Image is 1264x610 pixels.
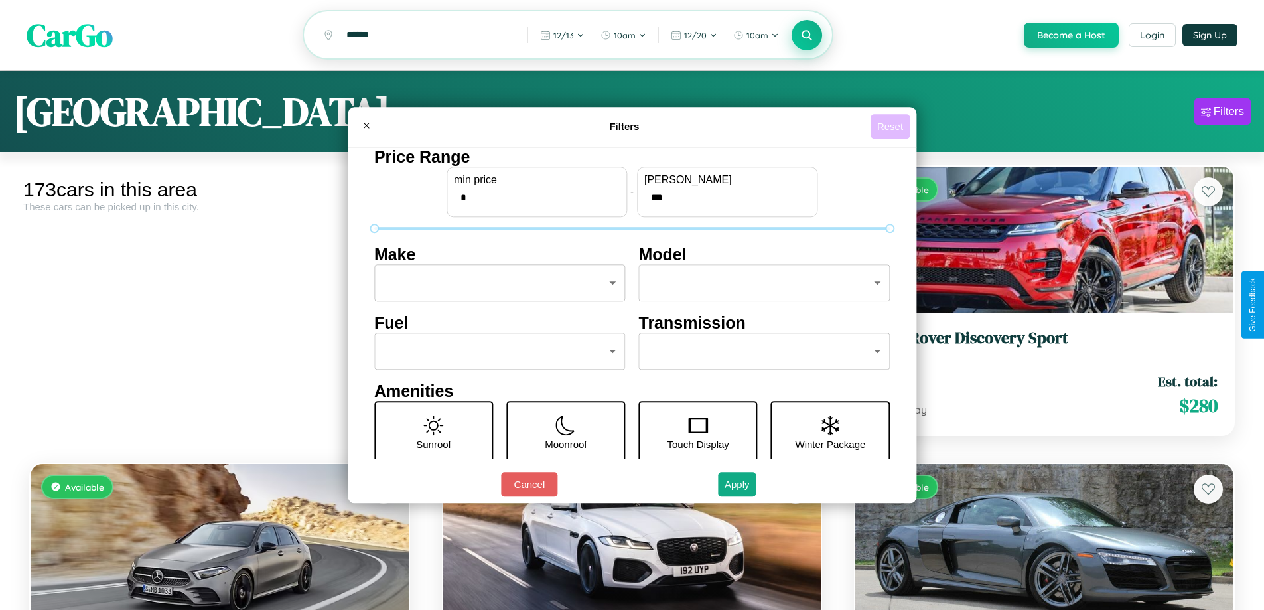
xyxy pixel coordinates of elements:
h4: Transmission [639,313,890,333]
h4: Make [374,245,626,264]
h3: Land Rover Discovery Sport [871,329,1218,348]
p: Sunroof [416,435,451,453]
h4: Filters [378,121,871,132]
p: Winter Package [796,435,866,453]
h4: Price Range [374,147,890,167]
span: 12 / 20 [684,30,707,40]
button: 12/20 [664,25,724,46]
span: 12 / 13 [553,30,574,40]
p: Touch Display [667,435,729,453]
button: 10am [594,25,653,46]
p: - [630,183,634,200]
div: Give Feedback [1248,278,1257,332]
button: Sign Up [1182,24,1237,46]
button: 12/13 [533,25,591,46]
span: 10am [614,30,636,40]
div: These cars can be picked up in this city. [23,201,416,212]
a: Land Rover Discovery Sport2014 [871,329,1218,361]
span: Est. total: [1158,372,1218,391]
span: 10am [746,30,768,40]
div: Filters [1214,105,1244,118]
p: Moonroof [545,435,587,453]
button: 10am [727,25,786,46]
h1: [GEOGRAPHIC_DATA] [13,84,390,139]
button: Cancel [501,472,557,496]
span: Available [65,481,104,493]
label: [PERSON_NAME] [644,174,810,186]
span: CarGo [27,13,113,57]
button: Apply [718,472,756,496]
label: min price [454,174,620,186]
button: Reset [871,114,910,139]
h4: Amenities [374,382,890,401]
h4: Model [639,245,890,264]
button: Login [1129,23,1176,47]
button: Become a Host [1024,23,1119,48]
span: $ 280 [1179,392,1218,419]
div: 173 cars in this area [23,179,416,201]
button: Filters [1194,98,1251,125]
h4: Fuel [374,313,626,333]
